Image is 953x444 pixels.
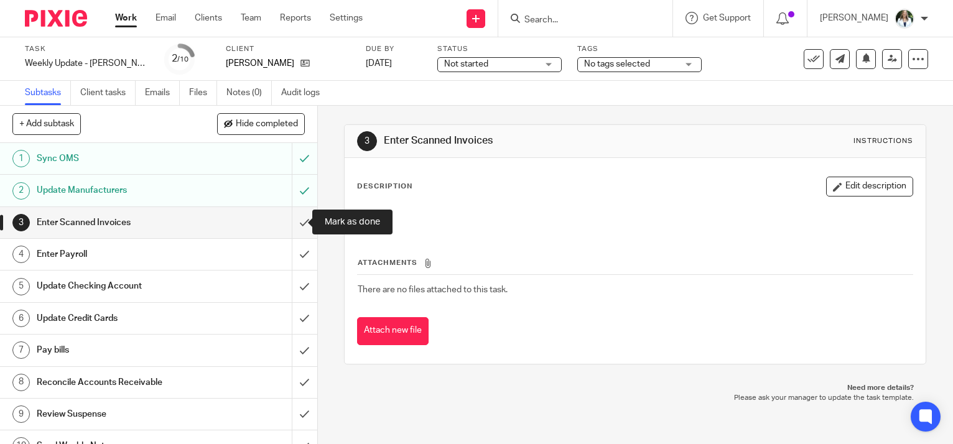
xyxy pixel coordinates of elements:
label: Tags [577,44,702,54]
div: Weekly Update - [PERSON_NAME] [25,57,149,70]
label: Task [25,44,149,54]
a: Team [241,12,261,24]
div: 8 [12,374,30,391]
a: Settings [330,12,363,24]
span: There are no files attached to this task. [358,285,508,294]
h1: Update Credit Cards [37,309,198,328]
label: Status [437,44,562,54]
a: Subtasks [25,81,71,105]
span: No tags selected [584,60,650,68]
h1: Reconcile Accounts Receivable [37,373,198,392]
p: Please ask your manager to update the task template. [356,393,914,403]
div: 2 [172,52,188,66]
div: 4 [12,246,30,263]
button: + Add subtask [12,113,81,134]
h1: Review Suspense [37,405,198,423]
p: [PERSON_NAME] [226,57,294,70]
label: Client [226,44,350,54]
h1: Update Checking Account [37,277,198,295]
div: 5 [12,278,30,295]
h1: Enter Scanned Invoices [384,134,662,147]
div: 3 [357,131,377,151]
div: 3 [12,214,30,231]
span: Attachments [358,259,417,266]
a: Files [189,81,217,105]
div: 9 [12,405,30,423]
label: Due by [366,44,422,54]
div: Instructions [853,136,913,146]
a: Email [156,12,176,24]
h1: Update Manufacturers [37,181,198,200]
input: Search [523,15,635,26]
span: [DATE] [366,59,392,68]
small: /10 [177,56,188,63]
div: 2 [12,182,30,200]
div: 7 [12,341,30,359]
h1: Sync OMS [37,149,198,168]
img: Pixie [25,10,87,27]
div: 6 [12,310,30,327]
p: Need more details? [356,383,914,393]
p: [PERSON_NAME] [820,12,888,24]
a: Client tasks [80,81,136,105]
span: Get Support [703,14,751,22]
a: Emails [145,81,180,105]
button: Attach new file [357,317,429,345]
a: Work [115,12,137,24]
button: Hide completed [217,113,305,134]
div: Weekly Update - Milliano [25,57,149,70]
h1: Pay bills [37,341,198,359]
img: Robynn%20Maedl%20-%202025.JPG [895,9,914,29]
h1: Enter Scanned Invoices [37,213,198,232]
a: Clients [195,12,222,24]
a: Audit logs [281,81,329,105]
span: Not started [444,60,488,68]
button: Edit description [826,177,913,197]
a: Reports [280,12,311,24]
a: Notes (0) [226,81,272,105]
div: 1 [12,150,30,167]
p: Description [357,182,412,192]
span: Hide completed [236,119,298,129]
h1: Enter Payroll [37,245,198,264]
